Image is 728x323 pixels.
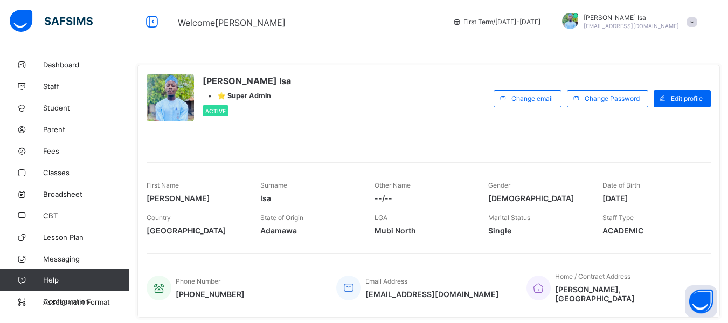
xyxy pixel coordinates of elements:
[488,226,586,235] span: Single
[147,214,171,222] span: Country
[147,226,244,235] span: [GEOGRAPHIC_DATA]
[375,226,472,235] span: Mubi North
[555,272,630,280] span: Home / Contract Address
[488,194,586,203] span: [DEMOGRAPHIC_DATA]
[585,94,640,102] span: Change Password
[43,168,129,177] span: Classes
[43,276,129,284] span: Help
[43,125,129,134] span: Parent
[176,277,220,285] span: Phone Number
[205,108,226,114] span: Active
[43,60,129,69] span: Dashboard
[584,13,679,22] span: [PERSON_NAME] Isa
[43,147,129,155] span: Fees
[176,290,245,299] span: [PHONE_NUMBER]
[10,10,93,32] img: safsims
[365,277,407,285] span: Email Address
[602,214,634,222] span: Staff Type
[147,194,244,203] span: [PERSON_NAME]
[602,226,700,235] span: ACADEMIC
[203,92,291,100] div: •
[671,94,703,102] span: Edit profile
[43,233,129,242] span: Lesson Plan
[43,190,129,198] span: Broadsheet
[43,297,129,306] span: Configuration
[602,181,640,189] span: Date of Birth
[203,75,291,86] span: [PERSON_NAME] Isa
[685,285,717,318] button: Open asap
[43,255,129,263] span: Messaging
[260,194,358,203] span: Isa
[217,92,271,100] span: ⭐ Super Admin
[375,194,472,203] span: --/--
[375,214,387,222] span: LGA
[43,211,129,220] span: CBT
[488,181,510,189] span: Gender
[584,23,679,29] span: [EMAIL_ADDRESS][DOMAIN_NAME]
[602,194,700,203] span: [DATE]
[43,82,129,91] span: Staff
[511,94,553,102] span: Change email
[178,17,286,28] span: Welcome [PERSON_NAME]
[555,285,700,303] span: [PERSON_NAME], [GEOGRAPHIC_DATA]
[488,214,530,222] span: Marital Status
[260,226,358,235] span: Adamawa
[375,181,411,189] span: Other Name
[260,214,303,222] span: State of Origin
[365,290,499,299] span: [EMAIL_ADDRESS][DOMAIN_NAME]
[453,18,540,26] span: session/term information
[43,104,129,112] span: Student
[147,181,179,189] span: First Name
[551,13,702,31] div: Dauda ChinibanIsa
[260,181,287,189] span: Surname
